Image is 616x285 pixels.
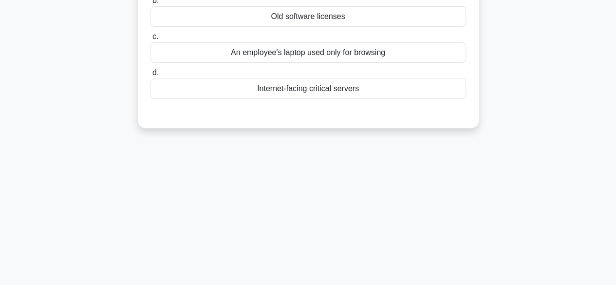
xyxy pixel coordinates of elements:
[150,42,466,63] div: An employee's laptop used only for browsing
[152,32,158,40] span: c.
[150,6,466,27] div: Old software licenses
[150,78,466,99] div: Internet-facing critical servers
[152,68,159,76] span: d.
